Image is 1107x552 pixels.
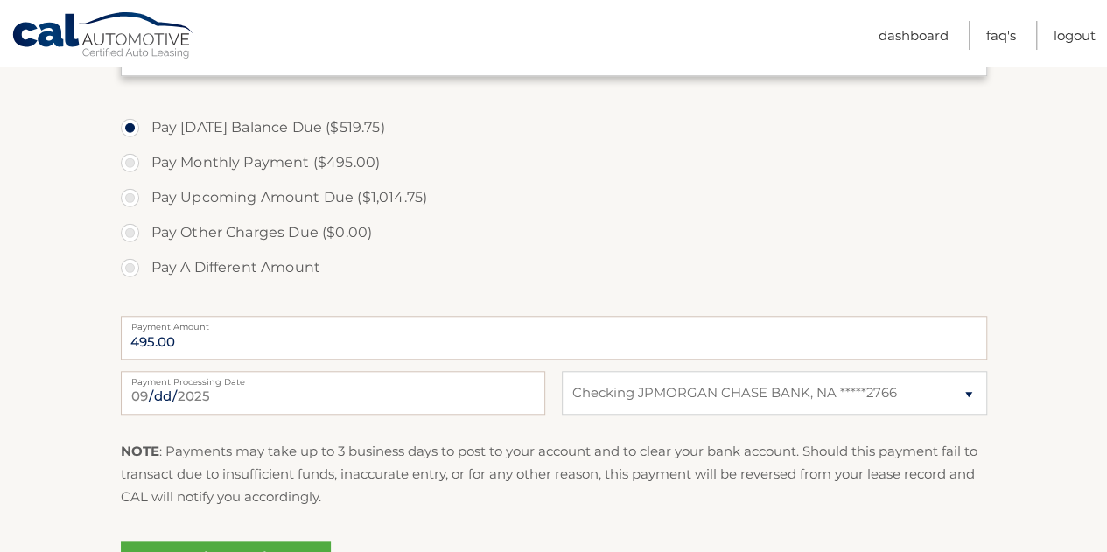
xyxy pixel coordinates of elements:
label: Payment Amount [121,316,987,330]
input: Payment Date [121,371,545,415]
a: Cal Automotive [11,11,195,62]
label: Pay Monthly Payment ($495.00) [121,145,987,180]
label: Pay A Different Amount [121,250,987,285]
a: FAQ's [986,21,1016,50]
p: : Payments may take up to 3 business days to post to your account and to clear your bank account.... [121,440,987,509]
label: Pay Upcoming Amount Due ($1,014.75) [121,180,987,215]
label: Pay Other Charges Due ($0.00) [121,215,987,250]
a: Logout [1054,21,1096,50]
label: Payment Processing Date [121,371,545,385]
strong: NOTE [121,443,159,459]
a: Dashboard [879,21,949,50]
input: Payment Amount [121,316,987,360]
label: Pay [DATE] Balance Due ($519.75) [121,110,987,145]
